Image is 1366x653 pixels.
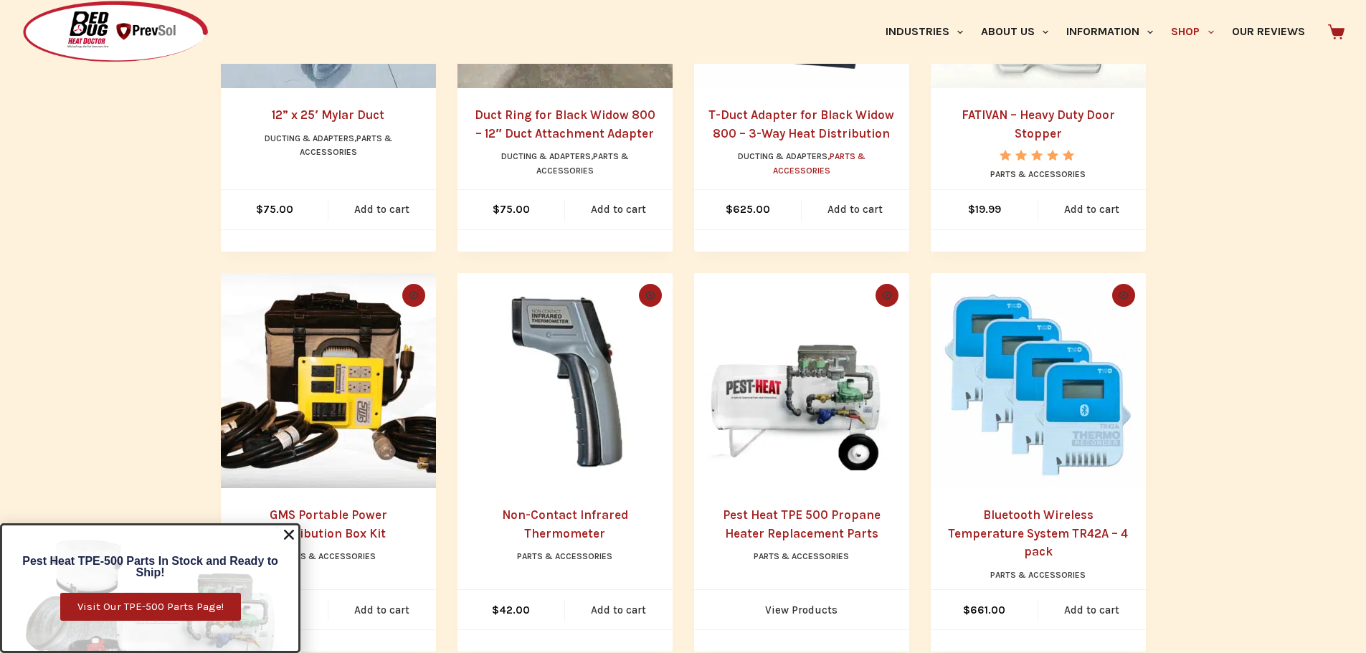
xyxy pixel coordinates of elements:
[457,273,673,488] img: Non-Contact Infrared Thermometer
[475,108,655,140] a: Duct Ring for Black Widow 800 – 12″ Duct Attachment Adapter
[492,604,530,616] bdi: 42.00
[565,590,673,629] a: Add to cart: “Non-Contact Infrared Thermometer”
[694,590,909,629] a: View Products
[726,203,770,216] bdi: 625.00
[773,151,865,176] a: Parts & Accessories
[1000,150,1076,161] div: Rated 5.00 out of 5
[1112,284,1135,307] button: Quick view toggle
[517,551,612,561] a: Parts & Accessories
[565,190,673,229] a: Add to cart: “Duct Ring for Black Widow 800 – 12" Duct Attachment Adapter”
[963,604,1005,616] bdi: 661.00
[457,273,673,488] picture: Infrared_Thermal_Gun_a15dd652-6a69-4888-a56c-ef584fa3bcf6_1024x1024
[876,284,898,307] button: Quick view toggle
[694,273,909,488] picture: Pest Heat TPE-500 Heater
[968,203,1001,216] bdi: 19.99
[270,507,387,540] a: GMS Portable Power Distribution Box Kit
[77,601,224,612] span: Visit Our TPE-500 Parts Page!
[235,132,422,161] li: ,
[501,151,591,161] a: Ducting & Adapters
[708,150,895,178] li: ,
[493,203,500,216] span: $
[802,190,909,229] a: Add to cart: “T-Duct Adapter for Black Widow 800 – 3-Way Heat Distribution”
[256,203,293,216] bdi: 75.00
[990,570,1086,580] a: Parts & Accessories
[328,590,436,629] a: Add to cart: “GMS Portable Power Distribution Box Kit”
[402,284,425,307] button: Quick view toggle
[280,551,376,561] a: Parts & Accessories
[328,190,436,229] a: Add to cart: “12” x 25' Mylar Duct”
[990,169,1086,179] a: Parts & Accessories
[708,108,894,140] a: T-Duct Adapter for Black Widow 800 – 3-Way Heat Distribution
[1038,590,1146,629] a: Add to cart: “Bluetooth Wireless Temperature System TR42A - 4 pack”
[265,133,354,143] a: Ducting & Adapters
[60,593,241,621] a: Visit Our TPE-500 Parts Page!
[221,273,436,488] a: GMS Portable Power Distribution Box Kit
[968,203,975,216] span: $
[472,150,658,178] li: ,
[1038,190,1146,229] a: Add to cart: “FATIVAN - Heavy Duty Door Stopper”
[931,273,1146,488] a: Bluetooth Wireless Temperature System TR42A - 4 pack
[282,528,296,542] a: Close
[502,507,628,540] a: Non-Contact Infrared Thermometer
[738,151,827,161] a: Ducting & Adapters
[726,203,733,216] span: $
[962,108,1115,140] a: FATIVAN – Heavy Duty Door Stopper
[256,203,263,216] span: $
[1000,150,1076,194] span: Rated out of 5
[639,284,662,307] button: Quick view toggle
[272,108,384,122] a: 12” x 25′ Mylar Duct
[493,203,530,216] bdi: 75.00
[9,556,291,578] h6: Pest Heat TPE-500 Parts In Stock and Ready to Ship!
[948,507,1128,558] a: Bluetooth Wireless Temperature System TR42A – 4 pack
[694,273,909,488] img: Pest Heat TPE-500 Propane Bed Bug Heater replacement parts page
[536,151,629,176] a: Parts & Accessories
[754,551,849,561] a: Parts & Accessories
[963,604,970,616] span: $
[694,273,909,488] a: Pest Heat TPE 500 Propane Heater Replacement Parts
[492,604,499,616] span: $
[723,507,881,540] a: Pest Heat TPE 500 Propane Heater Replacement Parts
